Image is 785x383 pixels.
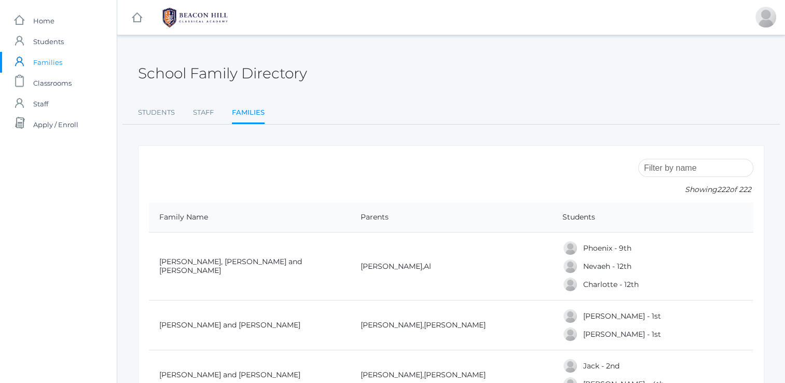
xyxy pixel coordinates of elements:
[149,202,350,232] th: Family Name
[138,102,175,123] a: Students
[562,277,578,292] div: Charlotte Abdulla
[562,326,578,342] div: Grayson Abrea
[350,300,552,350] td: ,
[424,370,486,379] a: [PERSON_NAME]
[33,114,78,135] span: Apply / Enroll
[583,262,631,271] a: Nevaeh - 12th
[638,184,753,195] p: Showing of 222
[33,10,54,31] span: Home
[361,262,422,271] a: [PERSON_NAME]
[33,73,72,93] span: Classrooms
[562,240,578,256] div: Phoenix Abdulla
[424,320,486,330] a: [PERSON_NAME]
[562,308,578,324] div: Dominic Abrea
[361,370,422,379] a: [PERSON_NAME]
[156,5,234,31] img: BHCALogos-05-308ed15e86a5a0abce9b8dd61676a3503ac9727e845dece92d48e8588c001991.png
[159,320,300,330] a: [PERSON_NAME] and [PERSON_NAME]
[424,262,431,271] a: Al
[583,243,631,253] a: Phoenix - 9th
[193,102,214,123] a: Staff
[583,280,639,289] a: Charlotte - 12th
[583,311,661,321] a: [PERSON_NAME] - 1st
[350,232,552,300] td: ,
[138,65,307,81] h2: School Family Directory
[159,370,300,379] a: [PERSON_NAME] and [PERSON_NAME]
[562,358,578,374] div: Jack Adams
[33,31,64,52] span: Students
[717,185,729,194] span: 222
[33,93,48,114] span: Staff
[552,202,753,232] th: Students
[583,361,619,371] a: Jack - 2nd
[33,52,62,73] span: Families
[755,7,776,28] div: Bridget Rizvi
[159,257,302,275] a: [PERSON_NAME], [PERSON_NAME] and [PERSON_NAME]
[232,102,265,125] a: Families
[350,202,552,232] th: Parents
[638,159,753,177] input: Filter by name
[583,330,661,339] a: [PERSON_NAME] - 1st
[562,258,578,274] div: Nevaeh Abdulla
[361,320,422,330] a: [PERSON_NAME]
